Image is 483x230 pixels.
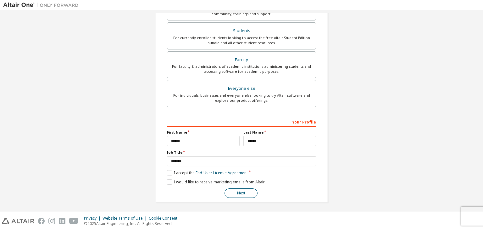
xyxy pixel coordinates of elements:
div: Students [171,26,312,35]
div: Faculty [171,55,312,64]
div: Everyone else [171,84,312,93]
button: Next [225,188,258,198]
div: Cookie Consent [149,216,181,221]
div: For currently enrolled students looking to access the free Altair Student Edition bundle and all ... [171,35,312,45]
img: facebook.svg [38,218,45,224]
div: Your Profile [167,117,316,127]
label: I would like to receive marketing emails from Altair [167,179,265,185]
img: linkedin.svg [59,218,65,224]
div: For individuals, businesses and everyone else looking to try Altair software and explore our prod... [171,93,312,103]
img: instagram.svg [48,218,55,224]
label: I accept the [167,170,248,175]
div: Privacy [84,216,103,221]
label: Job Title [167,150,316,155]
div: For faculty & administrators of academic institutions administering students and accessing softwa... [171,64,312,74]
label: Last Name [243,130,316,135]
a: End-User License Agreement [196,170,248,175]
img: youtube.svg [69,218,78,224]
p: © 2025 Altair Engineering, Inc. All Rights Reserved. [84,221,181,226]
img: altair_logo.svg [2,218,34,224]
label: First Name [167,130,240,135]
img: Altair One [3,2,82,8]
div: Website Terms of Use [103,216,149,221]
